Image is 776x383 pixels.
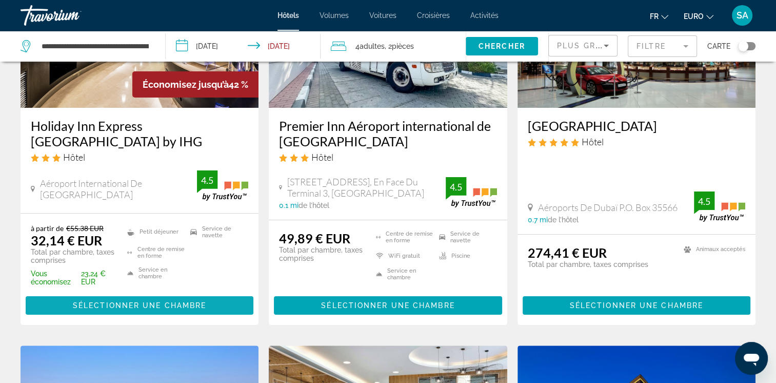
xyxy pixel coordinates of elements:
button: Sélectionner une chambre [274,296,502,315]
a: Croisières [417,11,450,20]
img: trustyou-badge.svg [197,170,248,201]
span: à partir de [31,224,64,233]
span: EURO [684,12,704,21]
font: 4 [355,42,360,50]
a: Voitures [369,11,396,20]
font: Service de navette [202,225,248,239]
a: Sélectionner une chambre [26,299,253,310]
a: Sélectionner une chambre [274,299,502,310]
button: Chercher [466,37,538,55]
button: Date d’arrivée : 22 sept. 2025 Date de départ : 23 sept. 2025 [166,31,321,62]
span: Hôtel [63,151,85,163]
font: Service en chambre [138,266,185,280]
font: Centre de remise en forme [386,231,434,244]
font: 23,24 € EUR [81,270,114,286]
div: Hôtel 3 étoiles [31,151,248,163]
button: Menu utilisateur [729,5,755,26]
span: SA [737,10,748,21]
button: Filtre [628,35,697,58]
button: Basculer la carte [730,42,755,51]
span: Aéroport international de [GEOGRAPHIC_DATA] [40,178,197,200]
font: Centre de remise en forme [137,246,186,259]
a: Volumes [320,11,349,20]
div: 4.5 [446,181,466,193]
span: Adultes [360,42,385,50]
span: Économisez jusqu’à [143,79,229,90]
a: Hôtels [277,11,299,20]
button: Sélectionner une chambre [523,296,750,315]
font: WiFi gratuit [388,253,420,259]
span: 0.7 mi [528,216,548,224]
div: 4.5 [694,195,714,207]
span: pièces [392,42,414,50]
p: Total par chambre, taxes comprises [31,248,114,264]
span: Aéroports de Dubaï P.O. Box 35566 [538,202,678,213]
span: Carte [707,39,730,53]
span: Hôtel [311,151,333,163]
a: Sélectionner une chambre [523,299,750,310]
span: Hôtel [582,136,604,147]
span: Sélectionner une chambre [570,301,703,310]
a: Holiday Inn Express [GEOGRAPHIC_DATA] by IHG [31,118,248,149]
font: Service de navette [450,231,496,244]
font: , 2 [385,42,392,50]
div: Hôtel 5 étoiles [528,136,745,147]
img: trustyou-badge.svg [446,177,497,207]
div: 4.5 [197,174,217,186]
div: Hôtel 3 étoiles [279,151,496,163]
span: Plus grandes économies [557,42,680,50]
p: Total par chambre, taxes comprises [528,260,648,269]
a: [GEOGRAPHIC_DATA] [528,118,745,133]
span: Sélectionner une chambre [321,301,454,310]
button: Changer la langue [650,9,668,24]
button: Sélectionner une chambre [26,296,253,315]
span: Vous économisez [31,270,78,286]
font: Animaux acceptés [696,246,745,253]
div: 42 % [132,71,258,98]
p: Total par chambre, taxes comprises [279,246,363,262]
font: Petit déjeuner [140,228,178,235]
ins: 274,41 € EUR [528,245,607,260]
span: Fr [650,12,659,21]
span: Chercher [479,42,525,50]
span: [STREET_ADDRESS], en face du terminal 3, [GEOGRAPHIC_DATA] [287,176,445,199]
ins: 32,14 € EUR [31,233,102,248]
a: Premier Inn Aéroport international de [GEOGRAPHIC_DATA] [279,118,496,149]
mat-select: Trier par [557,40,609,52]
span: Sélectionner une chambre [73,301,206,310]
ins: 49,89 € EUR [279,231,350,246]
a: Travorium [21,2,123,29]
del: €55.38 EUR [66,224,104,233]
button: Voyageurs : 4 adultes, 0 enfants [321,31,466,62]
font: Piscine [451,253,470,259]
iframe: Bouton de lancement de la fenêtre de messagerie [735,342,768,375]
a: Activités [470,11,499,20]
span: de l’hôtel [548,216,579,224]
font: Service en chambre [387,267,434,281]
img: trustyou-badge.svg [694,191,745,222]
span: de l’hôtel [299,201,329,209]
span: 0.1 mi [279,201,299,209]
button: Changer de devise [684,9,713,24]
